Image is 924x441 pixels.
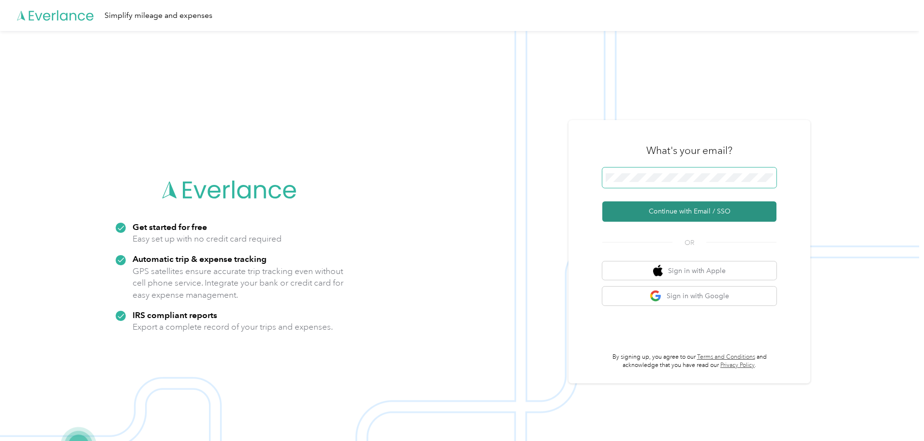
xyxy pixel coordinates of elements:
[650,290,662,302] img: google logo
[672,238,706,248] span: OR
[133,254,267,264] strong: Automatic trip & expense tracking
[602,287,776,305] button: google logoSign in with Google
[133,321,333,333] p: Export a complete record of your trips and expenses.
[133,222,207,232] strong: Get started for free
[133,310,217,320] strong: IRS compliant reports
[602,201,776,222] button: Continue with Email / SSO
[104,10,212,22] div: Simplify mileage and expenses
[602,353,776,370] p: By signing up, you agree to our and acknowledge that you have read our .
[133,233,282,245] p: Easy set up with no credit card required
[646,144,732,157] h3: What's your email?
[720,362,755,369] a: Privacy Policy
[653,265,663,277] img: apple logo
[602,261,776,280] button: apple logoSign in with Apple
[697,353,755,361] a: Terms and Conditions
[133,265,344,301] p: GPS satellites ensure accurate trip tracking even without cell phone service. Integrate your bank...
